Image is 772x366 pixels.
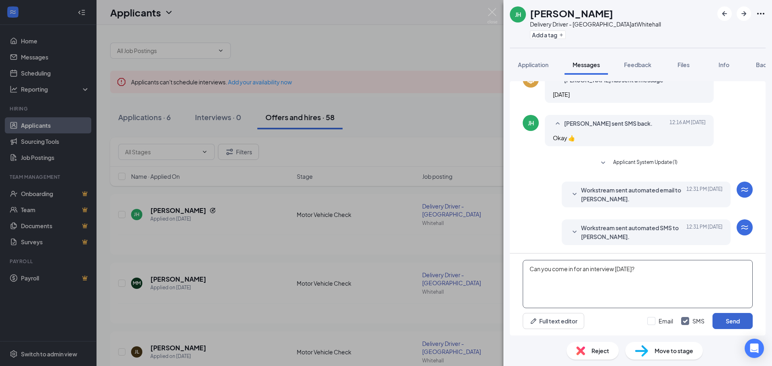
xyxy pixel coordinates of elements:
[740,223,749,232] svg: WorkstreamLogo
[523,313,584,329] button: Full text editorPen
[719,61,729,68] span: Info
[720,9,729,18] svg: ArrowLeftNew
[737,6,751,21] button: ArrowRight
[559,33,564,37] svg: Plus
[712,313,753,329] button: Send
[530,31,566,39] button: PlusAdd a tag
[523,260,753,308] textarea: Can you come in for an interview [DATE]?
[591,346,609,355] span: Reject
[598,158,678,168] button: SmallChevronDownApplicant System Update (1)
[528,119,534,127] div: JH
[570,190,579,199] svg: SmallChevronDown
[581,223,686,241] span: Workstream sent automated SMS to [PERSON_NAME].
[740,185,749,194] svg: WorkstreamLogo
[553,91,570,98] span: [DATE]
[530,6,613,20] h1: [PERSON_NAME]
[573,61,600,68] span: Messages
[530,317,538,325] svg: Pen
[756,9,766,18] svg: Ellipses
[686,223,723,241] span: [DATE] 12:31 PM
[717,6,732,21] button: ArrowLeftNew
[553,134,575,141] span: Okay 👍
[570,227,579,237] svg: SmallChevronDown
[515,10,521,18] div: JH
[678,61,690,68] span: Files
[530,20,661,28] div: Delivery Driver - [GEOGRAPHIC_DATA] at Whitehall
[553,119,563,129] svg: SmallChevronUp
[669,119,706,129] span: [DATE] 12:16 AM
[581,186,686,203] span: Workstream sent automated email to [PERSON_NAME].
[598,158,608,168] svg: SmallChevronDown
[613,158,678,168] span: Applicant System Update (1)
[739,9,749,18] svg: ArrowRight
[655,346,693,355] span: Move to stage
[745,339,764,358] div: Open Intercom Messenger
[624,61,651,68] span: Feedback
[686,186,723,203] span: [DATE] 12:31 PM
[564,119,653,129] span: [PERSON_NAME] sent SMS back.
[518,61,548,68] span: Application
